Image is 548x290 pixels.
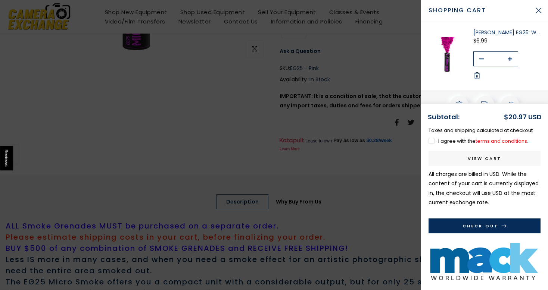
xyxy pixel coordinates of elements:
img: Enola Gaye EG25: Wire Pull Micro Smoke Grenade - Pink Props - Special Effects Enola Gaye EG25 - Pink [429,29,466,82]
div: $6.99 [473,36,541,45]
span: Shopping cart [429,6,529,15]
div: Add A Coupon [501,96,519,114]
div: $20.97 USD [504,111,542,123]
a: View cart [429,151,541,166]
img: Mack Used 2 Year Warranty Under $500 Warranty Mack Warranty MACKU259 [429,241,541,283]
div: Add Order Note [450,96,468,114]
strong: Subtotal: [428,112,460,122]
a: [PERSON_NAME] EG25: Wire Pull Micro Smoke Grenade - Pink [473,29,541,36]
label: I agree with the . [429,138,528,145]
button: Close Cart [529,1,548,20]
button: Check Out [429,218,541,233]
p: All charges are billed in USD. While the content of your cart is currently displayed in , the che... [429,170,541,207]
div: Estimate Shipping [476,96,495,114]
p: Taxes and shipping calculated at checkout [429,126,541,135]
a: terms and conditions [476,138,527,145]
